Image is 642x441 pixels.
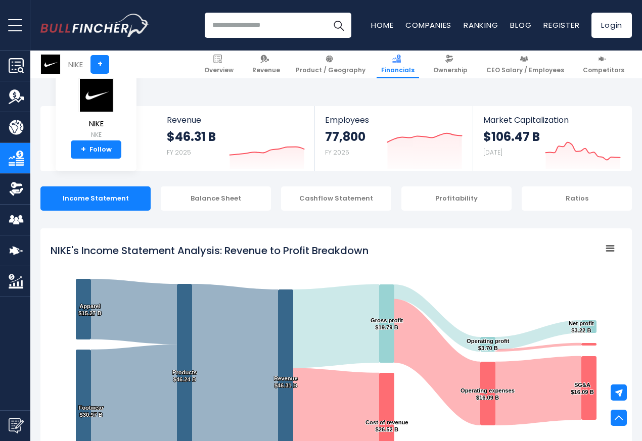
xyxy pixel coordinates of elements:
a: NIKE NKE [78,78,114,141]
a: Market Capitalization $106.47 B [DATE] [473,106,631,171]
span: Revenue [252,66,280,74]
text: Operating expenses $16.09 B [461,387,515,401]
a: Login [591,13,632,38]
strong: $46.31 B [167,129,216,144]
span: Market Capitalization [483,115,621,125]
text: Revenue $46.31 B [274,375,298,388]
a: Competitors [578,51,629,78]
a: Home [371,20,393,30]
a: CEO Salary / Employees [482,51,569,78]
text: Net profit $3.22 B [569,320,594,333]
div: Profitability [401,186,512,211]
img: NKE logo [78,78,114,112]
span: Financials [381,66,415,74]
small: NKE [78,130,114,139]
a: Ranking [464,20,498,30]
text: Operating profit $3.70 B [467,338,510,351]
span: Ownership [433,66,468,74]
span: Competitors [583,66,624,74]
span: Employees [325,115,462,125]
text: Cost of revenue $26.52 B [365,419,408,432]
a: Product / Geography [291,51,370,78]
a: Employees 77,800 FY 2025 [315,106,472,171]
div: Ratios [522,186,632,211]
img: Ownership [9,181,24,197]
a: Financials [377,51,419,78]
a: Register [543,20,579,30]
a: Blog [510,20,531,30]
text: Gross profit $19.79 B [371,317,403,330]
a: Ownership [429,51,472,78]
strong: 77,800 [325,129,365,144]
strong: + [81,145,86,154]
text: Footwear $30.97 B [78,405,104,418]
small: FY 2025 [325,148,349,157]
tspan: NIKE's Income Statement Analysis: Revenue to Profit Breakdown [51,243,369,258]
a: Overview [200,51,238,78]
text: Apparel $15.27 B [78,303,101,316]
span: Revenue [167,115,305,125]
div: Income Statement [40,186,151,211]
div: NIKE [68,59,83,70]
span: NIKE [78,120,114,128]
span: Product / Geography [296,66,365,74]
a: Go to homepage [40,14,149,37]
div: Balance Sheet [161,186,271,211]
text: SG&A $16.09 B [571,382,593,395]
a: +Follow [71,140,121,159]
a: Revenue $46.31 B FY 2025 [157,106,315,171]
span: Overview [204,66,234,74]
small: FY 2025 [167,148,191,157]
a: Companies [405,20,451,30]
small: [DATE] [483,148,502,157]
button: Search [326,13,351,38]
span: CEO Salary / Employees [486,66,564,74]
div: Cashflow Statement [281,186,391,211]
strong: $106.47 B [483,129,540,144]
text: Products $46.24 B [172,369,197,382]
img: Bullfincher logo [40,14,150,37]
a: + [90,55,109,74]
img: NKE logo [41,55,60,74]
a: Revenue [248,51,285,78]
